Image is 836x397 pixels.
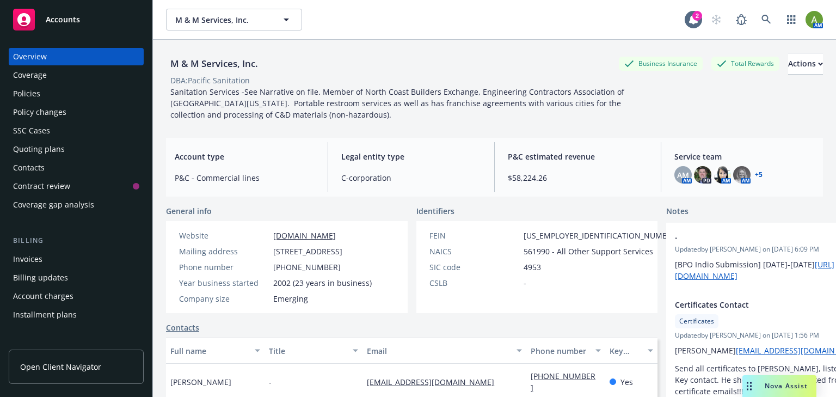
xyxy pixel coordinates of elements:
[694,166,711,184] img: photo
[13,48,47,65] div: Overview
[170,75,250,86] div: DBA: Pacific Sanitation
[9,235,144,246] div: Billing
[9,4,144,35] a: Accounts
[780,9,802,30] a: Switch app
[341,151,481,162] span: Legal entity type
[675,231,836,243] span: -
[755,9,777,30] a: Search
[20,361,101,372] span: Open Client Navigator
[166,57,262,71] div: M & M Services, Inc.
[166,205,212,217] span: General info
[416,205,454,217] span: Identifiers
[367,345,510,357] div: Email
[13,103,66,121] div: Policy changes
[605,338,657,364] button: Key contact
[175,172,315,184] span: P&C - Commercial lines
[265,338,363,364] button: Title
[13,66,47,84] div: Coverage
[679,316,714,326] span: Certificates
[705,9,727,30] a: Start snowing
[9,306,144,323] a: Installment plans
[524,230,679,241] span: [US_EMPLOYER_IDENTIFICATION_NUMBER]
[273,277,372,289] span: 2002 (23 years in business)
[170,376,231,388] span: [PERSON_NAME]
[269,376,272,388] span: -
[13,85,40,102] div: Policies
[13,306,77,323] div: Installment plans
[273,293,308,304] span: Emerging
[9,141,144,158] a: Quoting plans
[429,230,519,241] div: FEIN
[9,178,144,195] a: Contract review
[179,230,269,241] div: Website
[692,11,702,21] div: 2
[179,261,269,273] div: Phone number
[9,159,144,176] a: Contacts
[13,159,45,176] div: Contacts
[733,166,751,184] img: photo
[9,85,144,102] a: Policies
[610,345,641,357] div: Key contact
[273,230,336,241] a: [DOMAIN_NAME]
[9,66,144,84] a: Coverage
[341,172,481,184] span: C-corporation
[9,122,144,139] a: SSC Cases
[9,196,144,213] a: Coverage gap analysis
[9,269,144,286] a: Billing updates
[531,371,595,393] a: [PHONE_NUMBER]
[13,196,94,213] div: Coverage gap analysis
[166,338,265,364] button: Full name
[806,11,823,28] img: photo
[742,375,756,397] div: Drag to move
[711,57,779,70] div: Total Rewards
[677,169,689,181] span: AM
[788,53,823,74] div: Actions
[508,151,648,162] span: P&C estimated revenue
[46,15,80,24] span: Accounts
[166,322,199,333] a: Contacts
[269,345,347,357] div: Title
[765,381,808,390] span: Nova Assist
[524,277,526,289] span: -
[619,57,703,70] div: Business Insurance
[730,9,752,30] a: Report a Bug
[175,14,269,26] span: M & M Services, Inc.
[175,151,315,162] span: Account type
[531,345,588,357] div: Phone number
[675,299,836,310] span: Certificates Contact
[273,261,341,273] span: [PHONE_NUMBER]
[742,375,816,397] button: Nova Assist
[13,178,70,195] div: Contract review
[9,48,144,65] a: Overview
[13,251,42,268] div: Invoices
[13,288,73,305] div: Account charges
[273,246,342,257] span: [STREET_ADDRESS]
[179,293,269,304] div: Company size
[620,376,633,388] span: Yes
[429,277,519,289] div: CSLB
[9,288,144,305] a: Account charges
[524,246,653,257] span: 561990 - All Other Support Services
[170,345,248,357] div: Full name
[524,261,541,273] span: 4953
[666,205,689,218] span: Notes
[755,172,763,178] a: +5
[526,338,605,364] button: Phone number
[508,172,648,184] span: $58,224.26
[788,53,823,75] button: Actions
[429,261,519,273] div: SIC code
[362,338,526,364] button: Email
[13,141,65,158] div: Quoting plans
[170,87,626,120] span: Sanitation Services -See Narrative on file. Member of North Coast Builders Exchange, Engineering ...
[13,122,50,139] div: SSC Cases
[13,269,68,286] div: Billing updates
[179,246,269,257] div: Mailing address
[674,151,814,162] span: Service team
[429,246,519,257] div: NAICS
[9,251,144,268] a: Invoices
[166,9,302,30] button: M & M Services, Inc.
[179,277,269,289] div: Year business started
[9,103,144,121] a: Policy changes
[367,377,503,387] a: [EMAIL_ADDRESS][DOMAIN_NAME]
[714,166,731,184] img: photo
